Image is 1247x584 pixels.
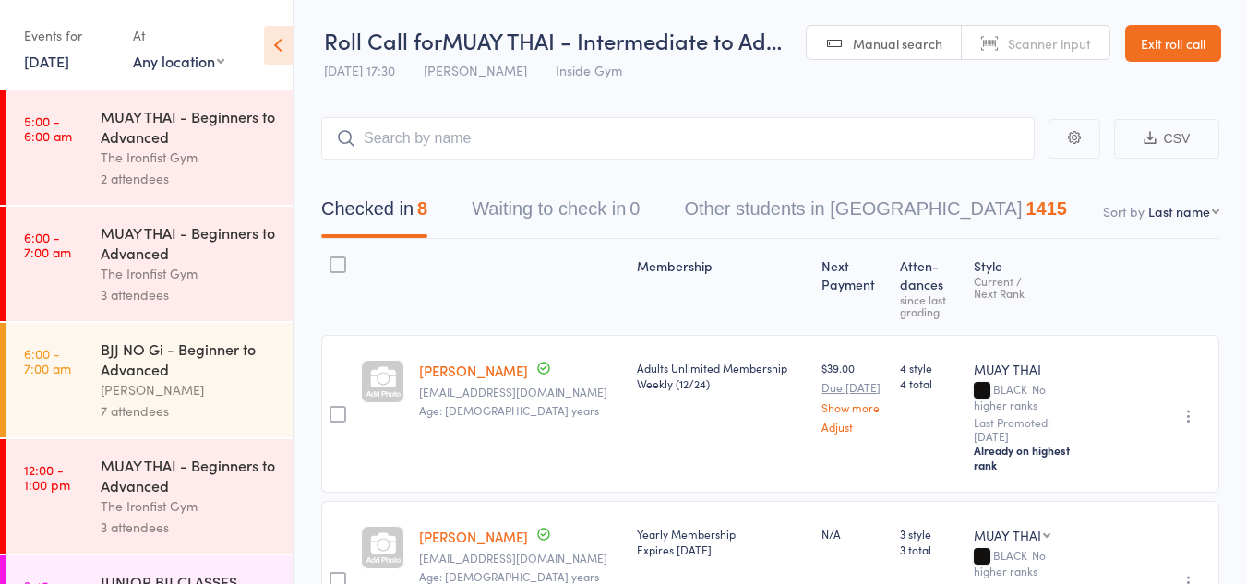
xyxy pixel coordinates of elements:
[974,547,1046,578] span: No higher ranks
[101,222,277,263] div: MUAY THAI - Beginners to Advanced
[821,401,885,413] a: Show more
[1103,202,1145,220] label: Sort by
[419,361,528,380] a: [PERSON_NAME]
[442,25,782,55] span: MUAY THAI - Intermediate to Ad…
[419,386,622,399] small: shaniachristensen1029@gmail.com
[101,168,277,189] div: 2 attendees
[101,517,277,538] div: 3 attendees
[814,247,893,327] div: Next Payment
[419,402,599,418] span: Age: [DEMOGRAPHIC_DATA] years
[6,90,293,205] a: 5:00 -6:00 amMUAY THAI - Beginners to AdvancedThe Ironfist Gym2 attendees
[133,20,224,51] div: At
[1025,198,1067,219] div: 1415
[321,189,427,238] button: Checked in8
[974,443,1071,472] div: Already on highest rank
[424,61,527,79] span: [PERSON_NAME]
[24,346,71,375] time: 6:00 - 7:00 am
[900,375,959,391] span: 4 total
[900,526,959,542] span: 3 style
[324,25,442,55] span: Roll Call for
[101,379,277,400] div: [PERSON_NAME]
[133,51,224,71] div: Any location
[101,495,277,517] div: The Ironfist Gym
[821,526,885,542] div: N/A
[101,400,277,422] div: 7 attendees
[101,284,277,305] div: 3 attendees
[629,247,814,327] div: Membership
[101,339,277,379] div: BJJ NO Gi - Beginner to Advanced
[966,247,1078,327] div: Style
[24,230,71,259] time: 6:00 - 7:00 am
[974,526,1041,544] div: MUAY THAI
[821,381,885,394] small: Due [DATE]
[629,198,640,219] div: 0
[472,189,640,238] button: Waiting to check in0
[821,421,885,433] a: Adjust
[974,416,1071,443] small: Last Promoted: [DATE]
[853,34,942,53] span: Manual search
[1008,34,1091,53] span: Scanner input
[684,189,1067,238] button: Other students in [GEOGRAPHIC_DATA]1415
[419,527,528,546] a: [PERSON_NAME]
[324,61,395,79] span: [DATE] 17:30
[974,275,1071,299] div: Current / Next Rank
[637,360,807,391] div: Adults Unlimited Membership Weekly (12/24)
[637,542,807,557] div: Expires [DATE]
[974,549,1071,577] div: BLACK
[101,147,277,168] div: The Ironfist Gym
[24,462,70,492] time: 12:00 - 1:00 pm
[893,247,966,327] div: Atten­dances
[974,360,1071,378] div: MUAY THAI
[6,323,293,437] a: 6:00 -7:00 amBJJ NO Gi - Beginner to Advanced[PERSON_NAME]7 attendees
[101,455,277,495] div: MUAY THAI - Beginners to Advanced
[900,542,959,557] span: 3 total
[419,568,599,584] span: Age: [DEMOGRAPHIC_DATA] years
[24,113,72,143] time: 5:00 - 6:00 am
[24,20,114,51] div: Events for
[24,51,69,71] a: [DATE]
[1148,202,1210,220] div: Last name
[974,381,1046,412] span: No higher ranks
[1114,119,1219,159] button: CSV
[900,293,959,317] div: since last grading
[419,552,622,565] small: kienangorogo@gmail.com
[1125,25,1221,62] a: Exit roll call
[321,117,1035,160] input: Search by name
[6,207,293,321] a: 6:00 -7:00 amMUAY THAI - Beginners to AdvancedThe Ironfist Gym3 attendees
[6,439,293,554] a: 12:00 -1:00 pmMUAY THAI - Beginners to AdvancedThe Ironfist Gym3 attendees
[637,526,807,557] div: Yearly Membership
[821,360,885,433] div: $39.00
[101,263,277,284] div: The Ironfist Gym
[417,198,427,219] div: 8
[556,61,622,79] span: Inside Gym
[974,383,1071,411] div: BLACK
[900,360,959,375] span: 4 style
[101,106,277,147] div: MUAY THAI - Beginners to Advanced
